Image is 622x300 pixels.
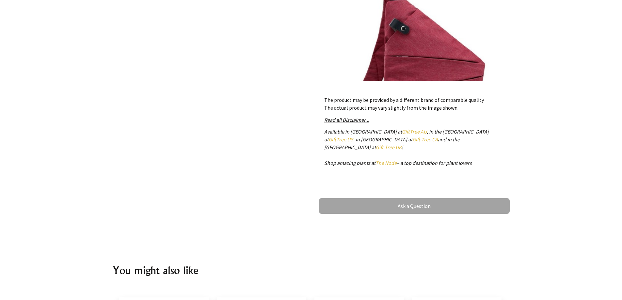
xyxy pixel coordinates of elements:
[328,136,353,143] a: GiftTree US
[412,136,438,143] a: Gift Tree CA
[376,144,402,150] a: Gift Tree UK
[319,198,510,214] a: Ask a Question
[113,262,510,278] h2: You might also like
[324,128,489,166] em: Available in [GEOGRAPHIC_DATA] at , in the [GEOGRAPHIC_DATA] at , in [GEOGRAPHIC_DATA] at and in ...
[402,128,427,135] a: GiftTree AU
[375,160,397,166] a: The Node
[324,117,369,123] a: Read all Disclaimer...
[324,96,504,112] p: The product may be provided by a different brand of comparable quality. The actual product may va...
